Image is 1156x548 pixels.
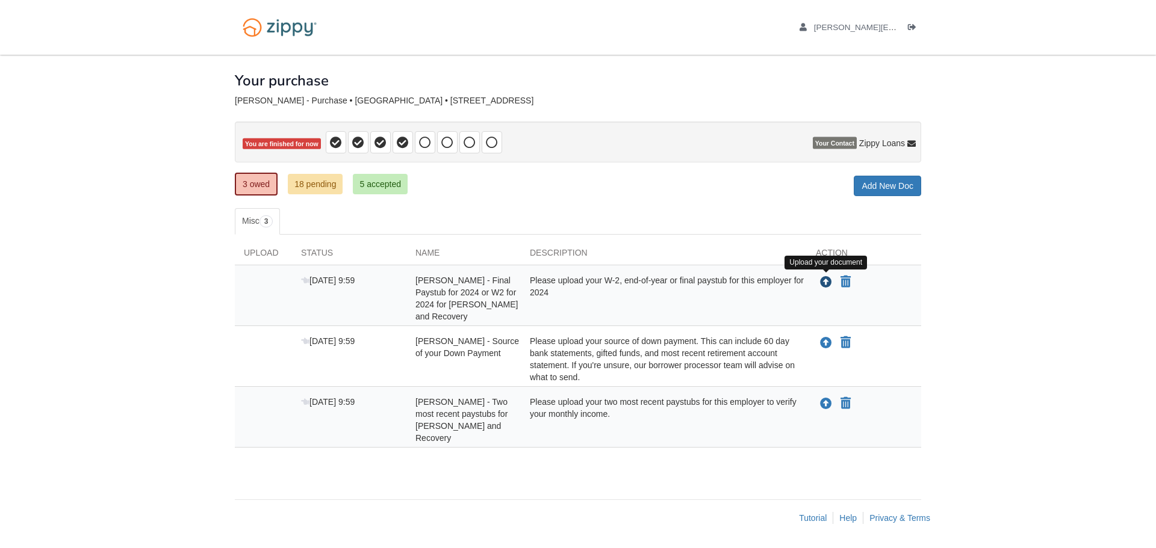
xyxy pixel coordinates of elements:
div: Please upload your two most recent paystubs for this employer to verify your monthly income. [521,396,807,444]
div: Please upload your source of down payment. This can include 60 day bank statements, gifted funds,... [521,335,807,383]
div: Status [292,247,406,265]
a: Log out [908,23,921,35]
span: 3 [259,215,273,227]
span: Your Contact [813,137,857,149]
button: Declare Jeffery Snyder - Source of your Down Payment not applicable [839,336,852,350]
span: [PERSON_NAME] - Final Paystub for 2024 or W2 for 2024 for [PERSON_NAME] and Recovery [415,276,518,321]
span: Zippy Loans [859,137,905,149]
a: Misc [235,208,280,235]
div: Name [406,247,521,265]
a: 18 pending [288,174,343,194]
a: 5 accepted [353,174,408,194]
a: Help [839,513,857,523]
h1: Your purchase [235,73,329,88]
span: You are finished for now [243,138,321,150]
span: [DATE] 9:59 [301,336,355,346]
button: Upload Jeffery Snyder - Two most recent paystubs for Hansen Towing and Recovery [819,396,833,411]
div: [PERSON_NAME] - Purchase • [GEOGRAPHIC_DATA] • [STREET_ADDRESS] [235,96,921,106]
div: Upload your document [785,256,867,269]
span: jeffery.snyder@outlook.com [814,23,1086,32]
img: Logo [235,12,325,43]
div: Upload [235,247,292,265]
div: Action [807,247,921,265]
div: Description [521,247,807,265]
a: 3 owed [235,173,278,195]
a: Add New Doc [854,176,921,196]
a: Tutorial [799,513,827,523]
button: Upload Jeffery Snyder - Source of your Down Payment [819,335,833,351]
div: Please upload your W-2, end-of-year or final paystub for this employer for 2024 [521,274,807,322]
a: edit profile [800,23,1086,35]
button: Declare Jeffery Snyder - Final Paystub for 2024 or W2 for 2024 for Hansen Towing and Recovery not... [839,275,852,289]
span: [PERSON_NAME] - Source of your Down Payment [415,336,519,358]
span: [DATE] 9:59 [301,276,355,285]
button: Upload Jeffery Snyder - Final Paystub for 2024 or W2 for 2024 for Hansen Towing and Recovery [819,274,833,290]
span: [PERSON_NAME] - Two most recent paystubs for [PERSON_NAME] and Recovery [415,397,508,443]
a: Privacy & Terms [869,513,930,523]
span: [DATE] 9:59 [301,397,355,407]
button: Declare Jeffery Snyder - Two most recent paystubs for Hansen Towing and Recovery not applicable [839,396,852,411]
